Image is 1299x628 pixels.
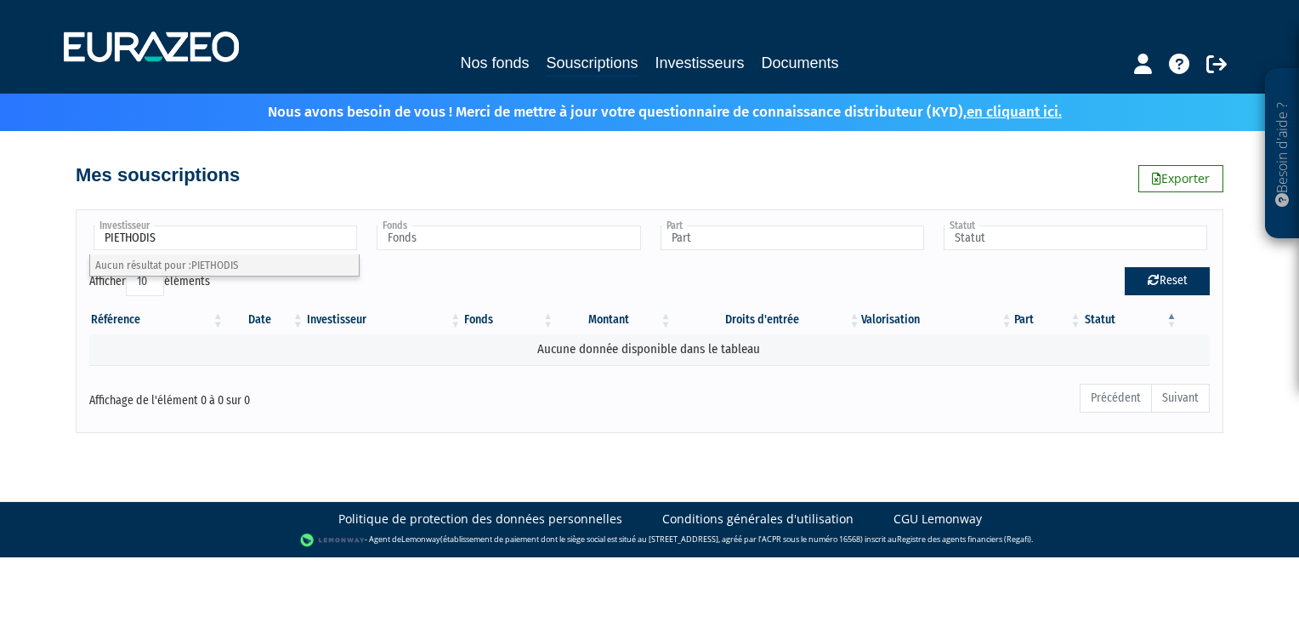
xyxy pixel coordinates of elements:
[1014,305,1083,334] th: Part: activer pour trier la colonne par ordre croissant
[225,305,305,334] th: Date: activer pour trier la colonne par ordre croissant
[1083,305,1179,334] th: Statut : activer pour trier la colonne par ordre d&eacute;croissant
[1273,77,1292,231] p: Besoin d'aide ?
[64,31,239,62] img: 1732889491-logotype_eurazeo_blanc_rvb.png
[460,51,529,75] a: Nos fonds
[218,98,1062,123] p: Nous avons besoin de vous ! Merci de mettre à jour votre questionnaire de connaissance distribute...
[338,511,622,528] a: Politique de protection des données personnelles
[191,259,238,271] span: PIETHODIS
[1125,267,1210,294] button: Reset
[89,382,542,409] div: Affichage de l'élément 0 à 0 sur 0
[17,532,1282,549] div: - Agent de (établissement de paiement dont le siège social est situé au [STREET_ADDRESS], agréé p...
[967,103,1062,121] a: en cliquant ici.
[401,534,440,545] a: Lemonway
[762,51,839,75] a: Documents
[861,305,1013,334] th: Valorisation: activer pour trier la colonne par ordre croissant
[1138,165,1223,192] a: Exporter
[546,51,638,77] a: Souscriptions
[893,511,982,528] a: CGU Lemonway
[462,305,555,334] th: Fonds: activer pour trier la colonne par ordre croissant
[897,534,1031,545] a: Registre des agents financiers (Regafi)
[90,254,359,276] li: Aucun résultat pour :
[89,267,210,296] label: Afficher éléments
[655,51,745,75] a: Investisseurs
[555,305,673,334] th: Montant: activer pour trier la colonne par ordre croissant
[76,165,240,186] h4: Mes souscriptions
[673,305,862,334] th: Droits d'entrée: activer pour trier la colonne par ordre croissant
[126,267,164,296] select: Afficheréléments
[300,532,366,549] img: logo-lemonway.png
[89,334,1210,364] td: Aucune donnée disponible dans le tableau
[305,305,463,334] th: Investisseur: activer pour trier la colonne par ordre croissant
[89,305,225,334] th: Référence : activer pour trier la colonne par ordre croissant
[662,511,854,528] a: Conditions générales d'utilisation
